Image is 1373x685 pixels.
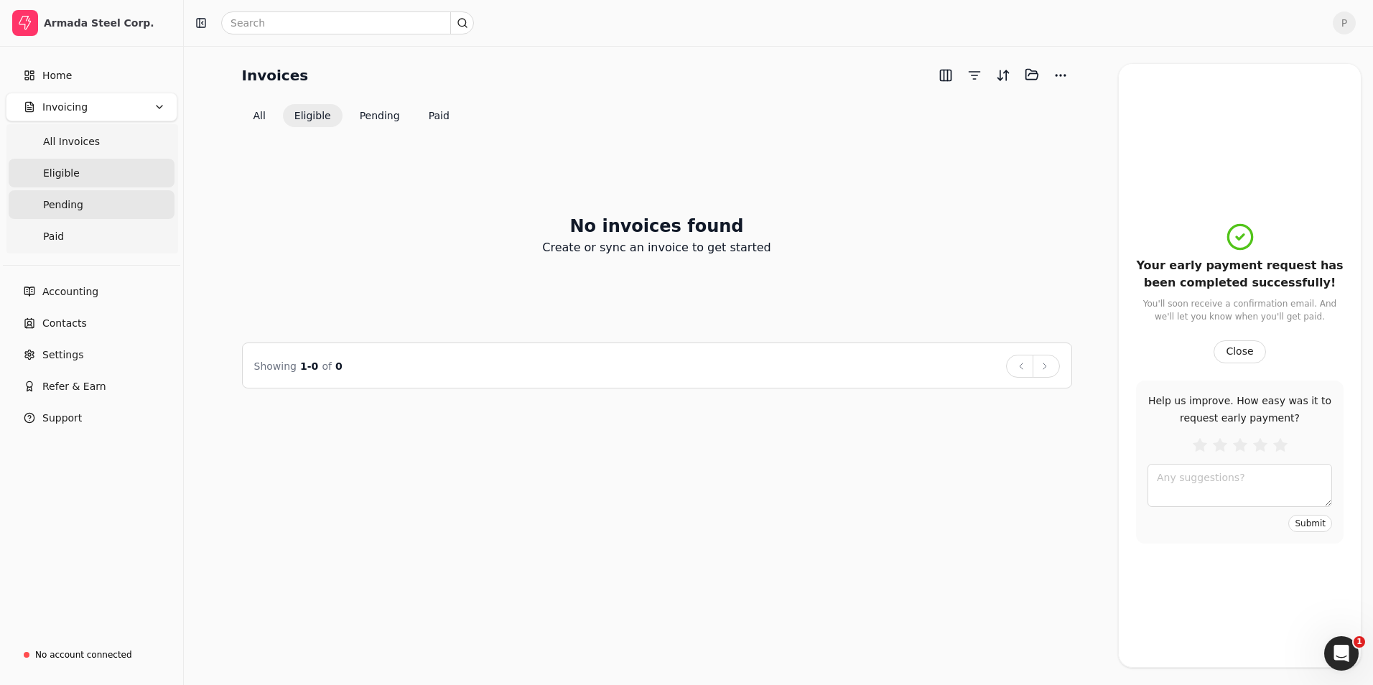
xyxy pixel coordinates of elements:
a: No account connected [6,642,177,668]
span: Refer & Earn [42,379,106,394]
button: More [1049,64,1072,87]
span: All Invoices [43,134,100,149]
button: Support [6,404,177,432]
span: Settings [42,348,83,363]
a: Settings [6,340,177,369]
div: Armada Steel Corp. [44,16,171,30]
span: 0 [335,360,343,372]
span: Eligible [43,166,80,181]
a: Home [6,61,177,90]
iframe: Intercom live chat [1324,636,1359,671]
button: Sort [992,64,1015,87]
span: Paid [43,229,64,244]
span: of [322,360,332,372]
input: Search [221,11,474,34]
span: Pending [43,197,83,213]
button: Close [1214,340,1265,363]
h2: Invoices [242,64,309,87]
span: Contacts [42,316,87,331]
button: Invoicing [6,93,177,121]
a: Accounting [6,277,177,306]
button: P [1333,11,1356,34]
span: 1 [1354,636,1365,648]
a: Paid [9,222,174,251]
button: Submit [1288,515,1332,532]
span: 1 - 0 [300,360,318,372]
div: Your early payment request has been completed successfully! [1136,257,1344,292]
span: Showing [254,360,297,372]
button: Eligible [283,104,343,127]
span: Invoicing [42,100,88,115]
div: Invoice filter options [242,104,461,127]
a: All Invoices [9,127,174,156]
span: Support [42,411,82,426]
button: Pending [348,104,411,127]
a: Contacts [6,309,177,337]
button: Paid [417,104,461,127]
span: Home [42,68,72,83]
h2: No invoices found [569,213,743,239]
button: Refer & Earn [6,372,177,401]
button: Batch (0) [1020,63,1043,86]
a: Pending [9,190,174,219]
a: Eligible [9,159,174,187]
button: All [242,104,277,127]
span: Accounting [42,284,98,299]
p: Create or sync an invoice to get started [542,239,771,256]
div: No account connected [35,648,132,661]
div: Help us improve. How easy was it to request early payment? [1148,392,1332,427]
div: You'll soon receive a confirmation email. And we'll let you know when you'll get paid. [1136,297,1344,323]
